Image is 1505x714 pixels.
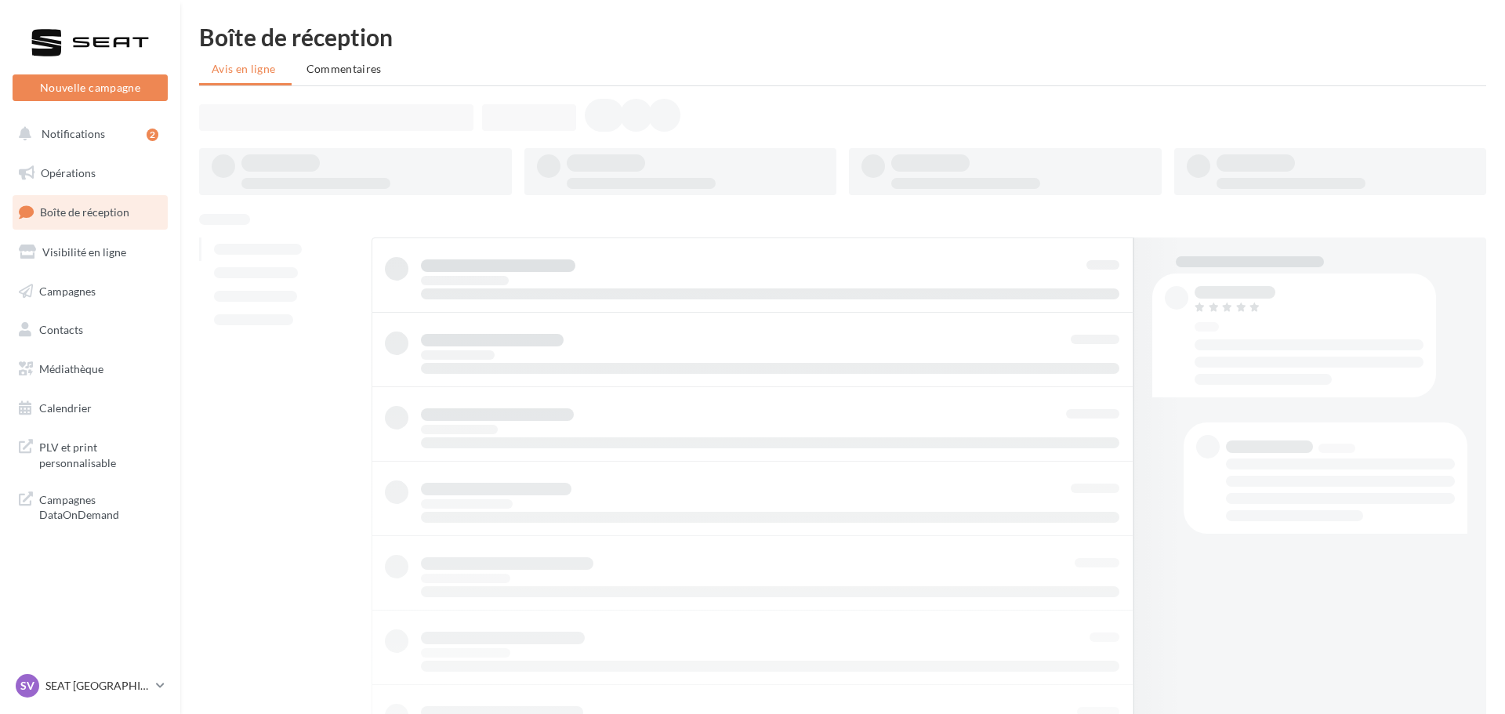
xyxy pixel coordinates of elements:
[41,166,96,179] span: Opérations
[9,118,165,150] button: Notifications 2
[9,430,171,477] a: PLV et print personnalisable
[45,678,150,694] p: SEAT [GEOGRAPHIC_DATA]
[39,323,83,336] span: Contacts
[39,401,92,415] span: Calendrier
[9,195,171,229] a: Boîte de réception
[40,205,129,219] span: Boîte de réception
[199,25,1486,49] div: Boîte de réception
[9,353,171,386] a: Médiathèque
[20,678,34,694] span: SV
[147,129,158,141] div: 2
[13,74,168,101] button: Nouvelle campagne
[9,392,171,425] a: Calendrier
[306,62,382,75] span: Commentaires
[39,437,161,470] span: PLV et print personnalisable
[9,275,171,308] a: Campagnes
[39,362,103,375] span: Médiathèque
[9,314,171,346] a: Contacts
[39,284,96,297] span: Campagnes
[9,236,171,269] a: Visibilité en ligne
[9,483,171,529] a: Campagnes DataOnDemand
[39,489,161,523] span: Campagnes DataOnDemand
[13,671,168,701] a: SV SEAT [GEOGRAPHIC_DATA]
[9,157,171,190] a: Opérations
[42,245,126,259] span: Visibilité en ligne
[42,127,105,140] span: Notifications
